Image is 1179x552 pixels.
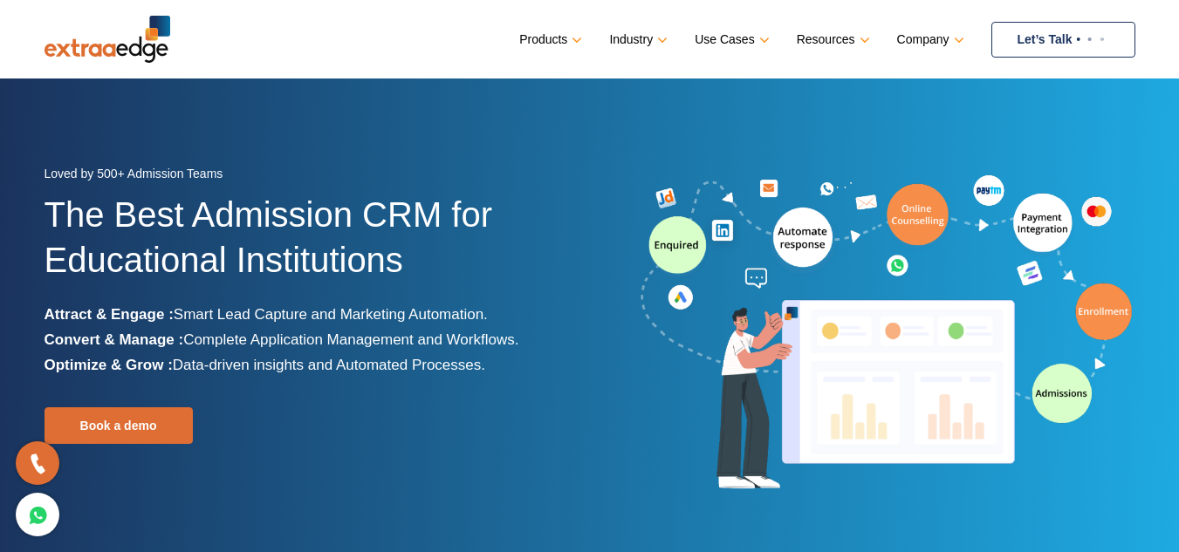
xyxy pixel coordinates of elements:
[519,27,579,52] a: Products
[45,161,577,192] div: Loved by 500+ Admission Teams
[609,27,664,52] a: Industry
[638,171,1135,496] img: admission-software-home-page-header
[991,22,1135,58] a: Let’s Talk
[174,306,488,323] span: Smart Lead Capture and Marketing Automation.
[45,192,577,302] h1: The Best Admission CRM for Educational Institutions
[897,27,961,52] a: Company
[695,27,765,52] a: Use Cases
[173,357,485,373] span: Data-driven insights and Automated Processes.
[45,331,184,348] b: Convert & Manage :
[45,357,173,373] b: Optimize & Grow :
[183,331,518,348] span: Complete Application Management and Workflows.
[797,27,867,52] a: Resources
[45,306,174,323] b: Attract & Engage :
[45,407,193,444] a: Book a demo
